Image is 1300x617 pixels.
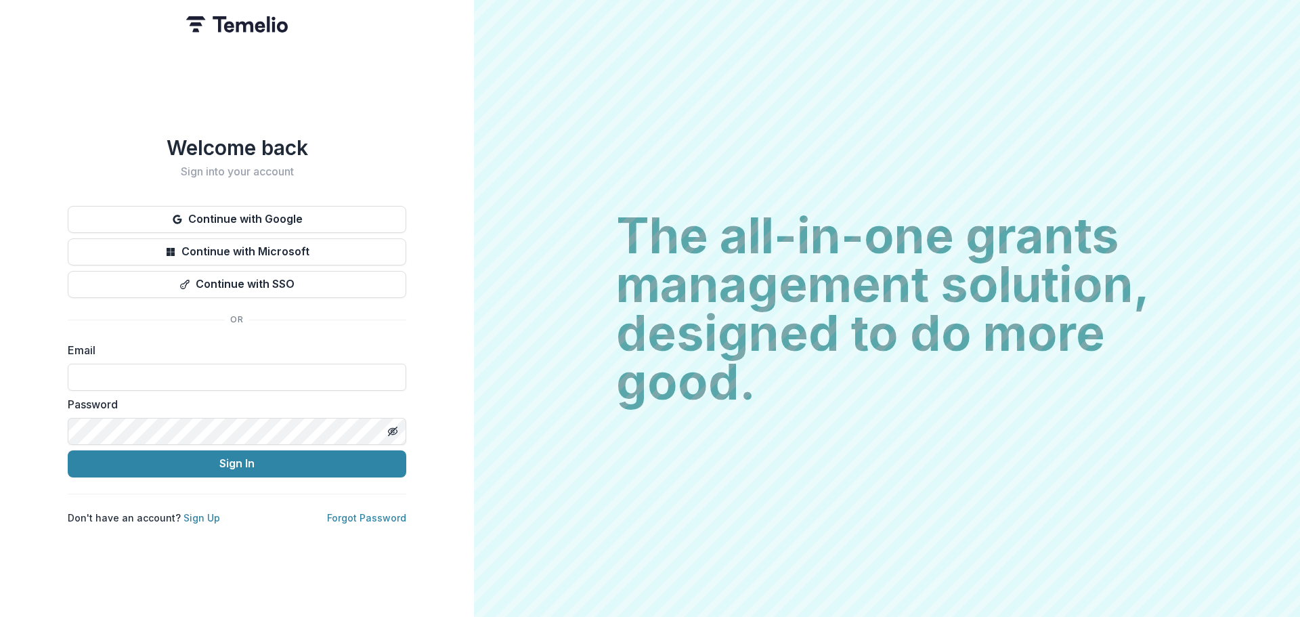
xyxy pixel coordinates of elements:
h1: Welcome back [68,135,406,160]
label: Email [68,342,398,358]
button: Continue with Google [68,206,406,233]
a: Sign Up [183,512,220,524]
button: Sign In [68,450,406,477]
button: Continue with Microsoft [68,238,406,265]
button: Continue with SSO [68,271,406,298]
h2: Sign into your account [68,165,406,178]
p: Don't have an account? [68,511,220,525]
a: Forgot Password [327,512,406,524]
img: Temelio [186,16,288,33]
label: Password [68,396,398,412]
button: Toggle password visibility [382,421,404,442]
